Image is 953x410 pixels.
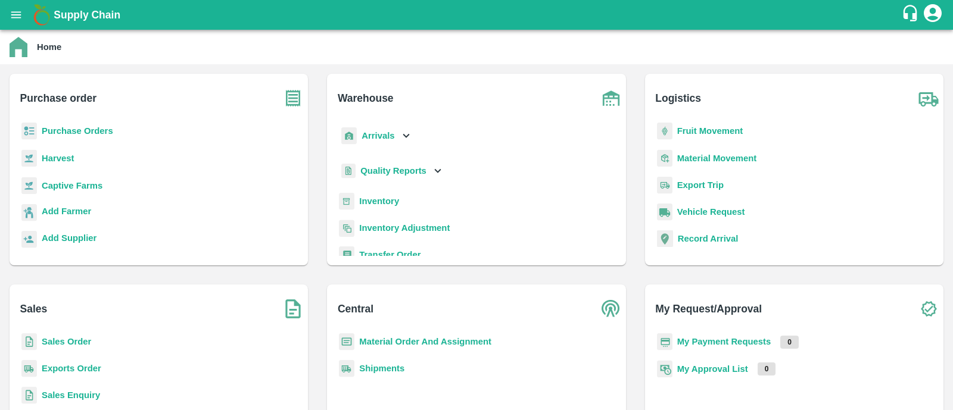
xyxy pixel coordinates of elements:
[339,220,354,237] img: inventory
[37,42,61,52] b: Home
[657,177,672,194] img: delivery
[657,123,672,140] img: fruit
[42,390,100,400] a: Sales Enquiry
[677,364,748,374] a: My Approval List
[657,230,673,247] img: recordArrival
[360,166,426,176] b: Quality Reports
[657,149,672,167] img: material
[657,333,672,350] img: payment
[339,193,354,210] img: whInventory
[922,2,943,27] div: account of current user
[677,337,771,346] a: My Payment Requests
[42,337,91,346] a: Sales Order
[677,154,757,163] a: Material Movement
[758,362,776,375] p: 0
[359,223,450,233] a: Inventory Adjustment
[338,301,373,317] b: Central
[42,231,96,248] a: Add Supplier
[655,90,701,107] b: Logistics
[657,204,672,221] img: vehicle
[54,9,120,21] b: Supply Chain
[339,360,354,377] img: shipments
[901,4,922,26] div: customer-support
[30,3,54,27] img: logo
[657,360,672,378] img: approval
[339,333,354,350] img: centralMaterial
[359,364,404,373] a: Shipments
[677,207,745,217] a: Vehicle Request
[21,333,37,350] img: sales
[21,204,37,221] img: farmer
[278,294,308,324] img: soSales
[21,177,37,195] img: harvest
[42,364,101,373] a: Exports Order
[341,164,356,179] img: qualityReport
[42,205,91,221] a: Add Farmer
[21,360,37,377] img: shipments
[21,149,37,167] img: harvest
[655,301,762,317] b: My Request/Approval
[21,123,37,140] img: reciept
[2,1,30,29] button: open drawer
[21,387,37,404] img: sales
[42,181,102,190] a: Captive Farms
[20,301,48,317] b: Sales
[339,159,444,183] div: Quality Reports
[914,294,943,324] img: check
[42,154,74,163] a: Harvest
[677,126,743,136] a: Fruit Movement
[596,83,626,113] img: warehouse
[338,90,394,107] b: Warehouse
[914,83,943,113] img: truck
[359,250,421,259] a: Transfer Order
[359,196,399,206] a: Inventory
[54,7,901,23] a: Supply Chain
[21,231,37,248] img: supplier
[42,126,113,136] a: Purchase Orders
[42,206,91,216] b: Add Farmer
[678,234,739,243] a: Record Arrival
[362,131,394,140] b: Arrivals
[339,246,354,264] img: whTransfer
[10,37,27,57] img: home
[42,233,96,243] b: Add Supplier
[278,83,308,113] img: purchase
[20,90,96,107] b: Purchase order
[341,127,357,145] img: whArrival
[339,123,413,149] div: Arrivals
[780,336,799,349] p: 0
[596,294,626,324] img: central
[359,337,491,346] a: Material Order And Assignment
[677,180,724,190] a: Export Trip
